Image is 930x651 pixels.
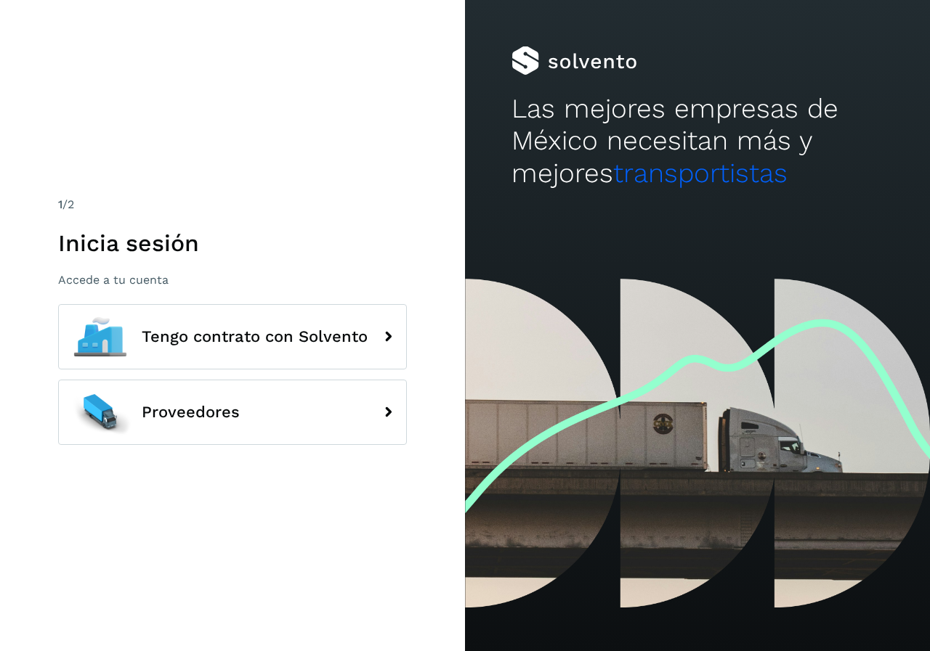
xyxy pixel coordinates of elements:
[613,157,788,189] span: transportistas
[58,380,407,445] button: Proveedores
[511,93,883,189] h2: Las mejores empresas de México necesitan más y mejores
[142,404,240,421] span: Proveedores
[58,197,62,211] span: 1
[142,328,368,345] span: Tengo contrato con Solvento
[58,196,407,213] div: /2
[58,273,407,287] p: Accede a tu cuenta
[58,304,407,369] button: Tengo contrato con Solvento
[58,229,407,257] h1: Inicia sesión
